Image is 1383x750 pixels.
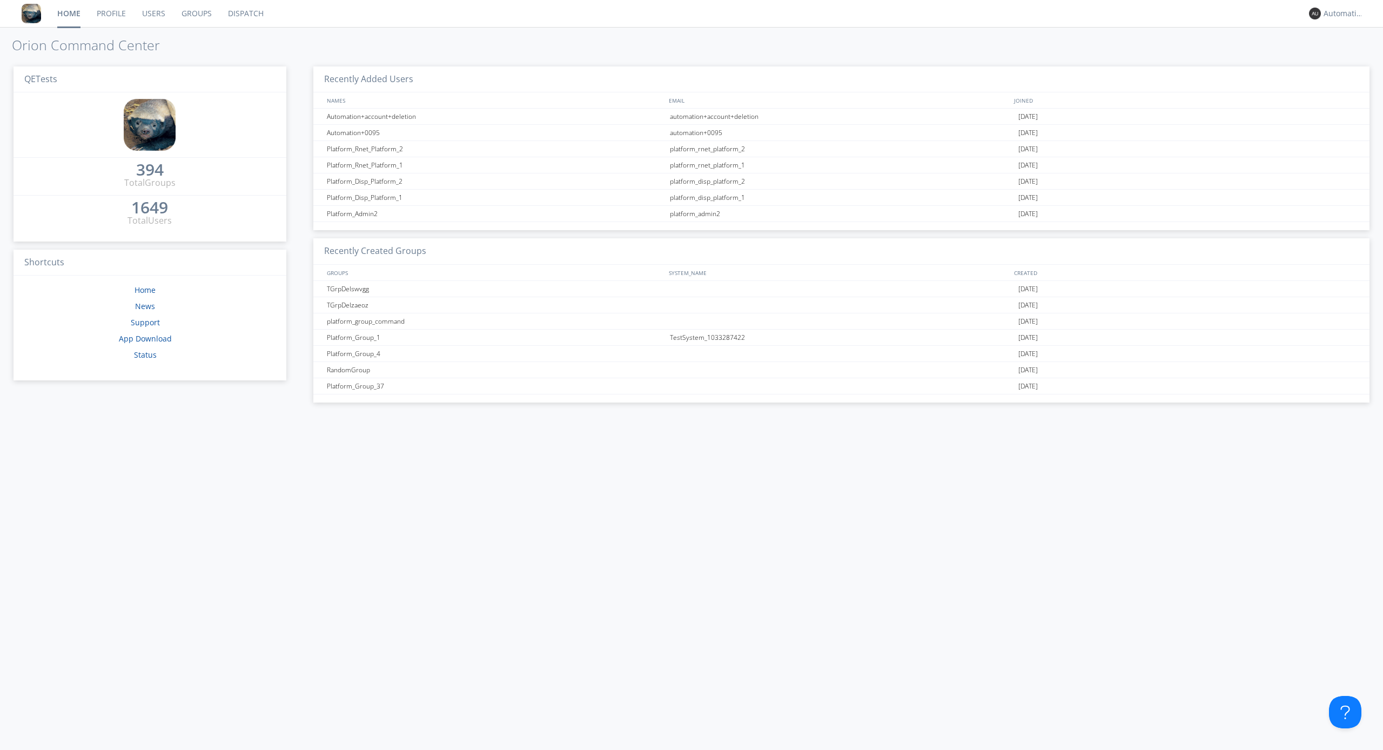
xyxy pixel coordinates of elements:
span: [DATE] [1018,141,1038,157]
div: Platform_Admin2 [324,206,667,222]
a: TGrpDelzaeoz[DATE] [313,297,1369,313]
img: 8ff700cf5bab4eb8a436322861af2272 [124,99,176,151]
div: platform_disp_platform_1 [667,190,1016,205]
img: 373638.png [1309,8,1321,19]
div: Total Groups [124,177,176,189]
a: Automation+account+deletionautomation+account+deletion[DATE] [313,109,1369,125]
div: CREATED [1011,265,1359,280]
span: [DATE] [1018,281,1038,297]
a: Platform_Rnet_Platform_1platform_rnet_platform_1[DATE] [313,157,1369,173]
div: JOINED [1011,92,1359,108]
div: NAMES [324,92,663,108]
span: [DATE] [1018,157,1038,173]
a: Platform_Admin2platform_admin2[DATE] [313,206,1369,222]
h3: Recently Created Groups [313,238,1369,265]
span: [DATE] [1018,206,1038,222]
a: Platform_Disp_Platform_2platform_disp_platform_2[DATE] [313,173,1369,190]
div: Total Users [127,215,172,227]
a: News [135,301,155,311]
div: automation+account+deletion [667,109,1016,124]
div: SYSTEM_NAME [666,265,1011,280]
div: TestSystem_1033287422 [667,330,1016,345]
a: platform_group_command[DATE] [313,313,1369,330]
span: [DATE] [1018,109,1038,125]
div: TGrpDelzaeoz [324,297,667,313]
div: 1649 [131,202,168,213]
span: QETests [24,73,57,85]
div: Platform_Group_1 [324,330,667,345]
a: Support [131,317,160,327]
a: Automation+0095automation+0095[DATE] [313,125,1369,141]
a: Platform_Rnet_Platform_2platform_rnet_platform_2[DATE] [313,141,1369,157]
a: 1649 [131,202,168,215]
div: Platform_Group_4 [324,346,667,361]
div: GROUPS [324,265,663,280]
span: [DATE] [1018,190,1038,206]
div: EMAIL [666,92,1011,108]
div: Platform_Disp_Platform_2 [324,173,667,189]
span: [DATE] [1018,378,1038,394]
div: 394 [136,164,164,175]
span: [DATE] [1018,330,1038,346]
div: Platform_Disp_Platform_1 [324,190,667,205]
div: Automation+0004 [1324,8,1364,19]
div: platform_group_command [324,313,667,329]
h3: Recently Added Users [313,66,1369,93]
a: Platform_Group_37[DATE] [313,378,1369,394]
div: automation+0095 [667,125,1016,140]
div: platform_rnet_platform_1 [667,157,1016,173]
div: RandomGroup [324,362,667,378]
iframe: Toggle Customer Support [1329,696,1361,728]
span: [DATE] [1018,313,1038,330]
a: TGrpDelswvgg[DATE] [313,281,1369,297]
div: Platform_Rnet_Platform_2 [324,141,667,157]
span: [DATE] [1018,346,1038,362]
div: Automation+account+deletion [324,109,667,124]
a: Platform_Group_1TestSystem_1033287422[DATE] [313,330,1369,346]
img: 8ff700cf5bab4eb8a436322861af2272 [22,4,41,23]
a: Platform_Group_4[DATE] [313,346,1369,362]
a: Platform_Disp_Platform_1platform_disp_platform_1[DATE] [313,190,1369,206]
div: Platform_Group_37 [324,378,667,394]
div: TGrpDelswvgg [324,281,667,297]
a: App Download [119,333,172,344]
a: RandomGroup[DATE] [313,362,1369,378]
div: Automation+0095 [324,125,667,140]
div: platform_rnet_platform_2 [667,141,1016,157]
div: Platform_Rnet_Platform_1 [324,157,667,173]
span: [DATE] [1018,362,1038,378]
span: [DATE] [1018,297,1038,313]
a: 394 [136,164,164,177]
h3: Shortcuts [14,250,286,276]
a: Home [135,285,156,295]
div: platform_disp_platform_2 [667,173,1016,189]
span: [DATE] [1018,125,1038,141]
span: [DATE] [1018,173,1038,190]
a: Status [134,350,157,360]
div: platform_admin2 [667,206,1016,222]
